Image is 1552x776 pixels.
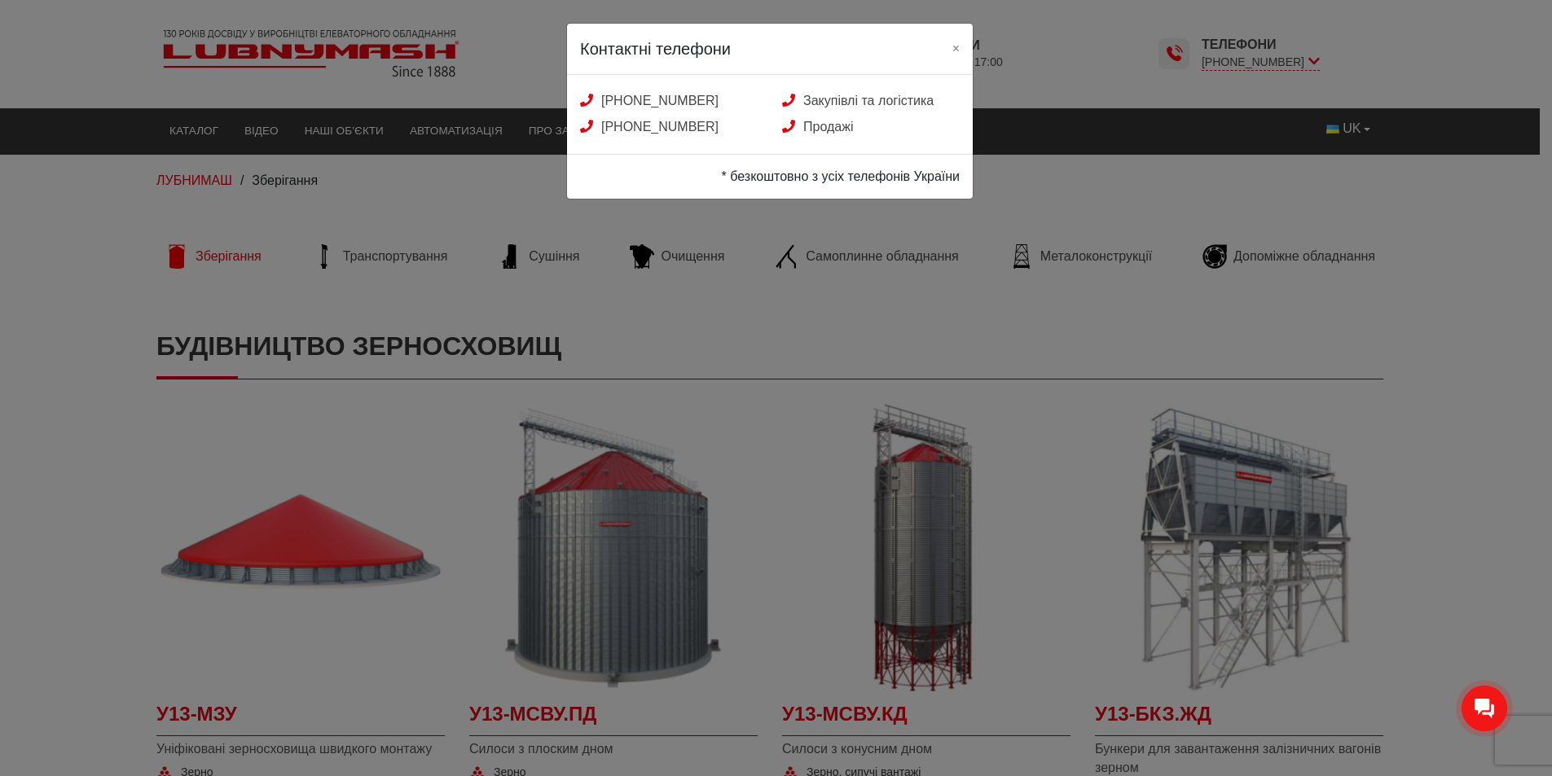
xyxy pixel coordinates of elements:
[952,42,960,55] span: ×
[782,120,853,134] a: Продажі
[939,24,973,71] button: Close
[580,37,731,61] h5: Контактні телефони
[580,94,719,107] a: [PHONE_NUMBER]
[580,120,719,134] a: [PHONE_NUMBER]
[567,154,973,199] div: * безкоштовно з усіх телефонів України
[782,94,934,107] a: Закупівлі та логістика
